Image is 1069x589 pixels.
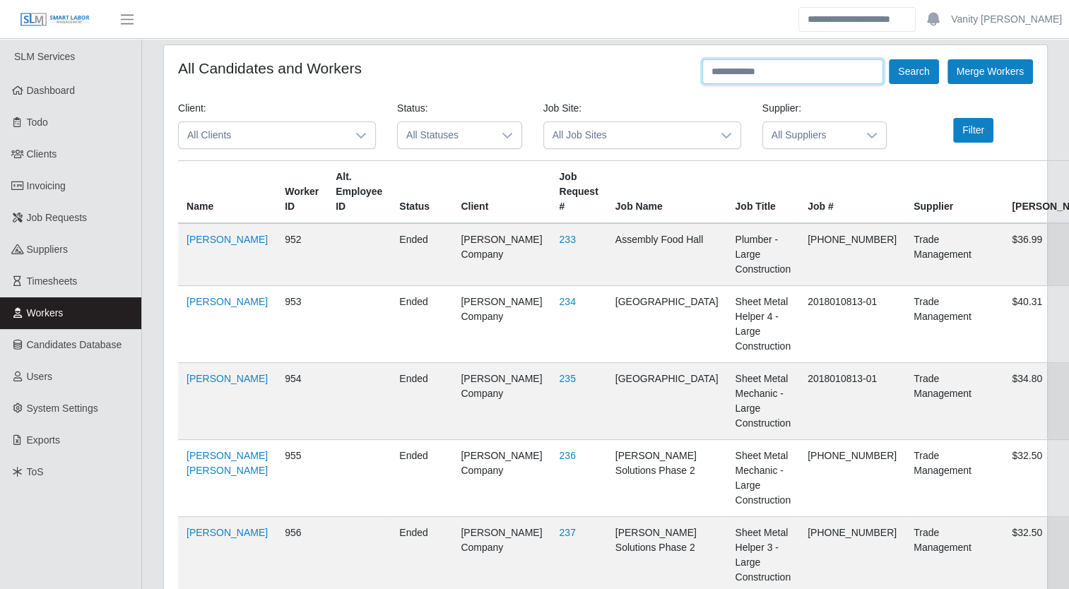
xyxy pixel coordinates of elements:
td: Sheet Metal Helper 4 - Large Construction [726,286,799,363]
span: Workers [27,307,64,319]
span: Candidates Database [27,339,122,350]
span: Exports [27,434,60,446]
a: 233 [559,234,575,245]
span: Invoicing [27,180,66,191]
td: Trade Management [905,363,1003,440]
th: Job Request # [550,161,606,224]
span: ToS [27,466,44,477]
td: Assembly Food Hall [607,223,727,286]
button: Merge Workers [947,59,1033,84]
button: Filter [953,118,993,143]
th: Job # [799,161,905,224]
td: [PERSON_NAME] Company [452,223,550,286]
label: Client: [178,101,206,116]
a: 234 [559,296,575,307]
a: [PERSON_NAME] [PERSON_NAME] [187,450,268,476]
td: Sheet Metal Mechanic - Large Construction [726,440,799,517]
label: Supplier: [762,101,801,116]
th: Client [452,161,550,224]
td: 2018010813-01 [799,286,905,363]
td: [PERSON_NAME] Company [452,363,550,440]
a: 235 [559,373,575,384]
a: [PERSON_NAME] [187,296,268,307]
td: [PERSON_NAME] Solutions Phase 2 [607,440,727,517]
span: SLM Services [14,51,75,62]
td: 952 [276,223,327,286]
a: 236 [559,450,575,461]
td: [PERSON_NAME] Company [452,440,550,517]
h4: All Candidates and Workers [178,59,362,77]
td: ended [391,363,452,440]
a: [PERSON_NAME] [187,373,268,384]
td: ended [391,440,452,517]
span: All Statuses [398,122,493,148]
a: Vanity [PERSON_NAME] [951,12,1062,27]
th: Job Name [607,161,727,224]
th: Supplier [905,161,1003,224]
span: Todo [27,117,48,128]
td: [PERSON_NAME] Company [452,286,550,363]
td: 954 [276,363,327,440]
td: ended [391,223,452,286]
span: Suppliers [27,244,68,255]
label: Status: [397,101,428,116]
span: Clients [27,148,57,160]
button: Search [889,59,938,84]
td: Trade Management [905,440,1003,517]
a: 237 [559,527,575,538]
span: All Clients [179,122,347,148]
td: [PHONE_NUMBER] [799,223,905,286]
span: All Suppliers [763,122,858,148]
td: Plumber - Large Construction [726,223,799,286]
th: Job Title [726,161,799,224]
th: Alt. Employee ID [327,161,391,224]
th: Status [391,161,452,224]
th: Worker ID [276,161,327,224]
td: 955 [276,440,327,517]
img: SLM Logo [20,12,90,28]
td: Trade Management [905,223,1003,286]
td: 953 [276,286,327,363]
span: Users [27,371,53,382]
label: Job Site: [543,101,581,116]
td: [GEOGRAPHIC_DATA] [607,363,727,440]
td: Sheet Metal Mechanic - Large Construction [726,363,799,440]
td: [PHONE_NUMBER] [799,440,905,517]
td: Trade Management [905,286,1003,363]
a: [PERSON_NAME] [187,527,268,538]
input: Search [798,7,916,32]
th: Name [178,161,276,224]
span: System Settings [27,403,98,414]
span: Dashboard [27,85,76,96]
span: All Job Sites [544,122,712,148]
td: 2018010813-01 [799,363,905,440]
span: Job Requests [27,212,88,223]
a: [PERSON_NAME] [187,234,268,245]
td: ended [391,286,452,363]
span: Timesheets [27,275,78,287]
td: [GEOGRAPHIC_DATA] [607,286,727,363]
